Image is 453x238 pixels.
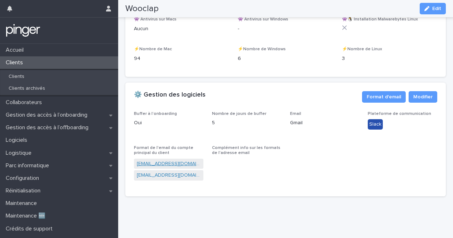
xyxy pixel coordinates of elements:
[212,146,280,155] span: Complément info sur les formats de l'adresse email
[238,47,286,51] span: ⚡️Nombre de Windows
[342,47,382,51] span: ⚡️Nombre de Linux
[238,25,333,33] p: -
[3,137,33,144] p: Logiciels
[134,91,206,99] h2: ⚙️ Gestion des logiciels
[368,119,383,130] div: Slack
[137,172,201,179] a: [EMAIL_ADDRESS][DOMAIN_NAME]
[413,93,433,101] span: Modifier
[134,112,177,116] span: Buffer à l’onboarding
[432,6,441,11] span: Edit
[137,160,201,168] a: [EMAIL_ADDRESS][DOMAIN_NAME]
[3,150,37,157] p: Logistique
[3,162,55,169] p: Parc informatique
[3,99,48,106] p: Collaborateurs
[3,85,51,92] p: Clients archivés
[290,119,360,127] p: Gmail
[290,112,301,116] span: Email
[238,55,333,62] p: 6
[125,4,159,14] h2: Wooclap
[367,93,401,101] span: Format d'email
[3,225,58,232] p: Crédits de support
[420,3,446,14] button: Edit
[3,112,93,118] p: Gestion des accès à l’onboarding
[3,187,46,194] p: Réinitialisation
[342,17,418,22] span: 👾🐧 Installation Malwarebytes Linux
[6,23,40,38] img: mTgBEunGTSyRkCgitkcU
[3,59,29,66] p: Clients
[134,47,172,51] span: ⚡️Nombre de Mac
[134,55,229,62] p: 94
[362,91,406,103] button: Format d'email
[134,119,203,127] p: Oui
[212,119,281,127] p: 5
[3,74,30,80] p: Clients
[238,17,288,22] span: 👾 Antivirus sur Windows
[3,175,45,182] p: Configuration
[134,25,229,33] p: Aucun
[3,200,43,207] p: Maintenance
[409,91,437,103] button: Modifier
[3,124,94,131] p: Gestion des accès à l’offboarding
[368,112,431,116] span: Plateforme de communication
[3,213,51,219] p: Maintenance 🆕
[342,55,437,62] p: 3
[212,112,266,116] span: Nombre de jours de buffer
[134,146,193,155] span: Format de l'email du compte principal du client
[3,47,29,53] p: Accueil
[134,17,177,22] span: 👾 Antivirus sur Macs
